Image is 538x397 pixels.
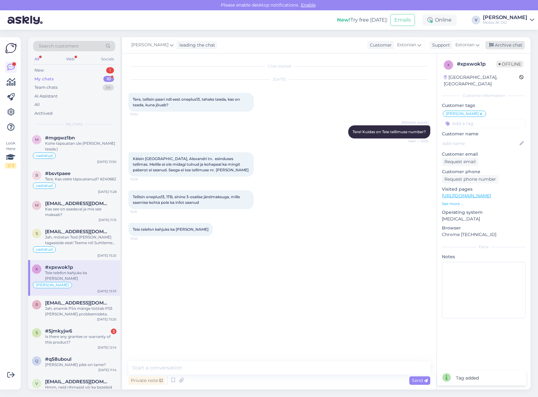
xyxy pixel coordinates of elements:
span: Seen ✓ 13:05 [405,139,428,143]
span: Tere! Kuidas on Teie tellimuse number? [353,129,426,134]
div: Request phone number [442,175,499,183]
span: Estonian [455,42,474,48]
div: 2 / 3 [5,163,16,168]
img: Askly Logo [5,42,17,54]
span: valdokivimagi@hotmail.com [45,379,110,384]
span: [PERSON_NAME] [36,283,69,287]
div: [GEOGRAPHIC_DATA], [GEOGRAPHIC_DATA] [444,74,519,87]
div: [DATE] 13:33 [97,289,116,294]
div: Archived [34,110,53,117]
div: Jah, enamik PS4 mänge töötab PS5 [PERSON_NAME] probleemideta. [45,306,116,317]
div: 10 [103,76,114,82]
button: Emails [390,14,415,26]
span: Teie telefon kahjuks ka [PERSON_NAME] [133,227,209,232]
span: Estonian [397,42,416,48]
div: V [472,16,480,24]
span: 13:33 [130,236,154,241]
div: All [33,55,40,63]
b: New! [337,17,350,23]
div: Kohe täpsustan üle [PERSON_NAME] teada:) [45,141,116,152]
span: Send [412,378,428,383]
span: #mgqwz1bn [45,135,75,141]
div: leading the chat [177,42,215,48]
div: [DATE] 11:28 [98,189,116,194]
span: 5 [36,330,38,335]
span: m [35,137,39,142]
p: Visited pages [442,186,525,193]
a: [URL][DOMAIN_NAME] [442,193,491,198]
div: Web [65,55,76,63]
span: [PERSON_NAME] [446,112,479,116]
div: 2 [111,329,116,334]
div: [DATE] 12:14 [98,345,116,350]
span: x [447,63,450,67]
span: s [36,231,38,236]
div: Mobix JK OÜ [483,20,527,25]
div: Socials [100,55,115,63]
span: x [35,267,38,271]
span: Offline [496,61,524,68]
div: Look Here [5,140,16,168]
div: Request email [442,158,478,166]
span: 13:29 [130,177,154,182]
div: Customer information [442,93,525,98]
p: Customer phone [442,168,525,175]
div: Chat started [128,63,430,69]
div: Support [430,42,450,48]
span: #xpxwok1p [45,264,73,270]
div: [DATE] 15:25 [97,253,116,258]
div: My chats [34,76,54,82]
span: r [35,302,38,307]
span: 13:31 [130,209,154,214]
p: Notes [442,254,525,260]
span: sulev.maesaar@gmail.com [45,229,110,234]
div: 54 [103,84,114,91]
div: Team chats [34,84,58,91]
div: # xpxwok1p [457,60,496,68]
div: AI Assistant [34,93,58,99]
p: Chrome [TECHNICAL_ID] [442,231,525,238]
div: Teie telefon kahjuks ka [PERSON_NAME] [45,270,116,281]
span: 13:02 [130,112,154,117]
div: [DATE] 13:50 [97,159,116,164]
span: vastatud [36,184,53,188]
input: Add a tag [442,119,525,128]
span: [PERSON_NAME] [401,120,428,125]
div: 1 [106,67,114,73]
div: [DATE] [128,77,430,82]
span: Tere, tellisin paari ndl eest oneplus13, tahaks teada, kas on teada, kuna jõuab? [133,97,241,107]
div: Try free [DATE]: [337,16,388,24]
div: New [34,67,44,73]
span: v [35,381,38,386]
div: [DATE] 13:20 [97,317,116,322]
span: Search customers [39,43,79,49]
p: Customer tags [442,102,525,109]
div: All [34,102,40,108]
div: [PERSON_NAME] pikk on tarne? [45,362,116,368]
div: [DATE] 11:15 [99,218,116,222]
div: Private note [128,376,165,385]
div: Customer [367,42,392,48]
p: Operating system [442,209,525,216]
span: #5jmkyjw6 [45,328,72,334]
span: m [35,203,39,208]
span: #q58uboul [45,356,71,362]
div: Jah, mõistan Teid [PERSON_NAME] tagasiside eest! Teeme nii! Suhtleme siis nädala [PERSON_NAME]! [45,234,116,246]
span: b [35,173,38,178]
span: ranna8728@gmail.com [45,300,110,306]
span: [PERSON_NAME] [131,42,168,48]
p: [MEDICAL_DATA] [442,216,525,222]
p: Customer name [442,131,525,137]
div: Is there any grantee or warranty of this product? [45,334,116,345]
span: vastatud [36,248,53,251]
a: [PERSON_NAME]Mobix JK OÜ [483,15,534,25]
span: Tellisin oneplus13, 1TB, sinine 3-osalise järelmaksuga, mille saamise kohta pole ka infot saanud [133,194,241,205]
div: Hmm, neid rihmasid või ka bezeleid pole nagu kusagil eriti saada [45,384,116,396]
div: Online [422,14,457,26]
div: Extra [442,244,525,250]
span: #bsvtpaee [45,171,70,176]
input: Add name [442,140,518,147]
span: My chats [66,121,83,127]
span: vastatud [36,154,53,158]
p: Browser [442,225,525,231]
